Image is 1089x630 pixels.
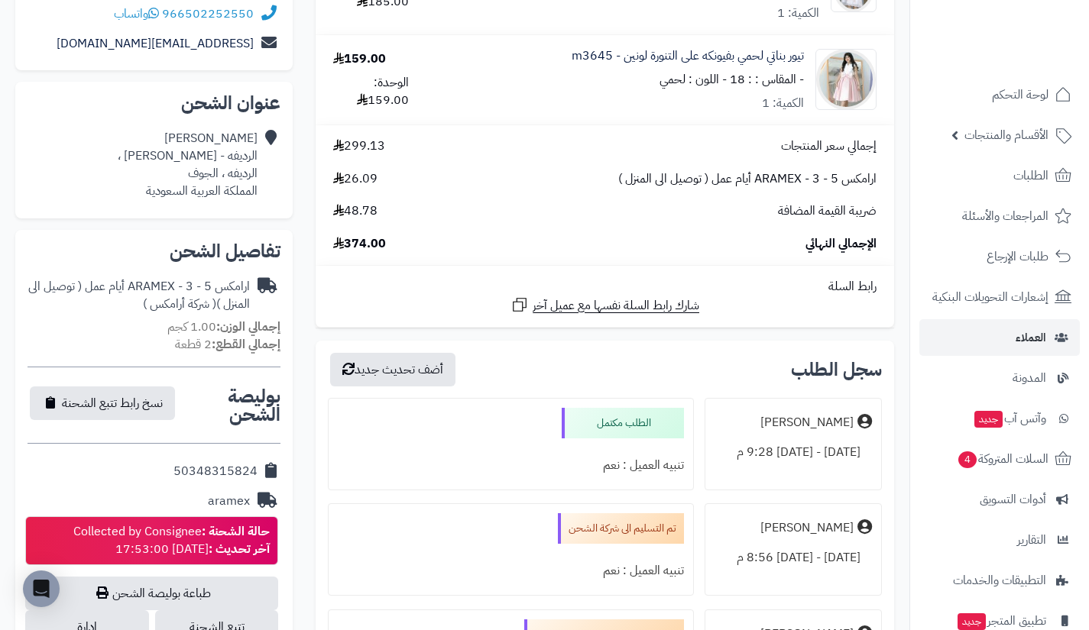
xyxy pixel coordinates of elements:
span: ( شركة أرامكس ) [143,295,216,313]
small: - اللون : لحمي [660,70,727,89]
a: أدوات التسويق [919,481,1080,518]
span: ارامكس ARAMEX - 3 - 5 أيام عمل ( توصيل الى المنزل ) [618,170,877,188]
span: المدونة [1013,367,1046,389]
div: 159.00 [333,50,386,68]
strong: إجمالي القطع: [212,335,280,354]
a: شارك رابط السلة نفسها مع عميل آخر [510,296,699,315]
span: 48.78 [333,202,378,220]
span: التطبيقات والخدمات [953,570,1046,591]
span: إشعارات التحويلات البنكية [932,286,1048,308]
a: المدونة [919,360,1080,396]
a: وآتس آبجديد [919,400,1080,437]
strong: حالة الشحنة : [202,522,270,541]
button: نسخ رابط تتبع الشحنة [30,386,175,420]
small: - المقاس : : 18 [730,70,804,89]
a: [EMAIL_ADDRESS][DOMAIN_NAME] [57,34,254,53]
span: السلات المتروكة [957,448,1048,470]
strong: إجمالي الوزن: [216,318,280,336]
span: 26.09 [333,170,378,188]
a: لوحة التحكم [919,76,1080,113]
img: 1744553715-IMG_4311-90x90.jpeg [816,49,876,110]
a: السلات المتروكة4 [919,441,1080,477]
div: 50348315824 [173,463,258,480]
img: logo-2.png [985,40,1074,73]
div: الكمية: 1 [762,95,804,112]
div: [DATE] - [DATE] 8:56 م [715,543,872,573]
h2: عنوان الشحن [28,94,280,112]
strong: آخر تحديث : [209,540,270,558]
div: الكمية: 1 [777,5,819,22]
div: Collected by Consignee [DATE] 17:53:00 [73,523,270,558]
span: لوحة التحكم [992,84,1048,105]
div: ارامكس ARAMEX - 3 - 5 أيام عمل ( توصيل الى المنزل ) [28,278,250,313]
a: المراجعات والأسئلة [919,198,1080,234]
div: رابط السلة [322,278,888,296]
a: إشعارات التحويلات البنكية [919,279,1080,315]
a: واتساب [114,5,159,23]
div: [PERSON_NAME] [760,519,854,537]
small: 2 قطعة [175,335,280,354]
a: طباعة بوليصة الشحن [25,577,278,610]
small: 1.00 كجم [167,318,280,336]
span: إجمالي سعر المنتجات [781,137,877,155]
span: 4 [958,451,977,468]
div: aramex [208,493,250,510]
span: وآتس آب [973,408,1046,429]
span: نسخ رابط تتبع الشحنة [62,394,163,412]
div: [PERSON_NAME] [760,414,854,431]
span: الطلبات [1013,165,1048,186]
span: التقارير [1017,529,1046,551]
div: تنبيه العميل : نعم [338,451,683,480]
a: 966502252550 [162,5,254,23]
span: جديد [958,613,986,630]
a: العملاء [919,319,1080,356]
h2: تفاصيل الشحن [28,242,280,260]
span: 299.13 [333,137,385,155]
span: ضريبة القيمة المضافة [778,202,877,220]
div: تنبيه العميل : نعم [338,556,683,586]
a: التقارير [919,522,1080,558]
h3: سجل الطلب [791,360,882,379]
span: جديد [974,411,1003,428]
div: Open Intercom Messenger [23,570,60,607]
div: [DATE] - [DATE] 9:28 م [715,438,872,467]
span: شارك رابط السلة نفسها مع عميل آخر [533,297,699,315]
button: أضف تحديث جديد [330,353,455,386]
a: تيور بناتي لحمي بفيونكه على التنورة لونين - m3645 [572,47,804,65]
span: طلبات الإرجاع [987,246,1048,267]
span: المراجعات والأسئلة [962,205,1048,227]
span: العملاء [1016,327,1046,348]
a: الطلبات [919,157,1080,194]
div: تم التسليم الى شركة الشحن [558,513,684,544]
h2: بوليصة الشحن [177,387,280,424]
span: 374.00 [333,235,386,253]
div: الوحدة: 159.00 [333,74,408,109]
span: الأقسام والمنتجات [964,124,1048,146]
span: أدوات التسويق [980,489,1046,510]
div: الطلب مكتمل [562,408,684,438]
a: التطبيقات والخدمات [919,562,1080,599]
span: الإجمالي النهائي [805,235,877,253]
div: [PERSON_NAME] الرديفه - [PERSON_NAME] ، الرديفه ، الجوف المملكة العربية السعودية [118,130,258,199]
a: طلبات الإرجاع [919,238,1080,275]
